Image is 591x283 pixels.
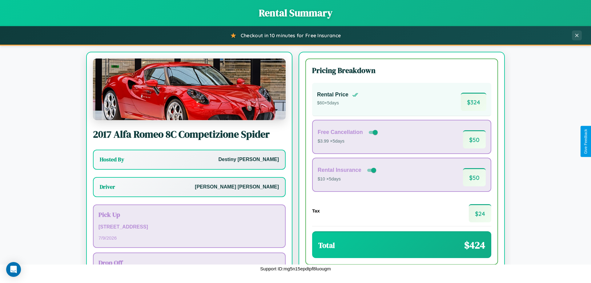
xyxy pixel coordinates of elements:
span: $ 324 [461,93,486,111]
p: Destiny [PERSON_NAME] [219,155,279,164]
div: Give Feedback [584,129,588,154]
p: Support ID: mg5n15epdtpf8luougm [260,265,331,273]
p: $10 × 5 days [318,175,377,183]
h4: Rental Insurance [318,167,361,173]
h3: Driver [100,183,115,191]
h4: Tax [312,208,320,213]
img: Alfa Romeo 8C Competizione Spider [93,59,286,120]
p: $ 60 × 5 days [317,99,358,107]
p: [PERSON_NAME] [PERSON_NAME] [195,183,279,192]
h2: 2017 Alfa Romeo 8C Competizione Spider [93,127,286,141]
h3: Total [318,240,335,250]
h4: Rental Price [317,91,348,98]
h3: Hosted By [100,156,124,163]
span: $ 24 [469,204,491,222]
span: $ 50 [463,130,486,148]
h3: Pick Up [98,210,280,219]
h1: Rental Summary [6,6,585,20]
p: 7 / 9 / 2026 [98,234,280,242]
span: $ 50 [463,168,486,186]
span: $ 424 [464,238,485,252]
p: $3.99 × 5 days [318,137,379,145]
h3: Drop Off [98,258,280,267]
p: [STREET_ADDRESS] [98,223,280,232]
h4: Free Cancellation [318,129,363,135]
span: Checkout in 10 minutes for Free Insurance [241,32,341,38]
div: Open Intercom Messenger [6,262,21,277]
h3: Pricing Breakdown [312,65,491,75]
